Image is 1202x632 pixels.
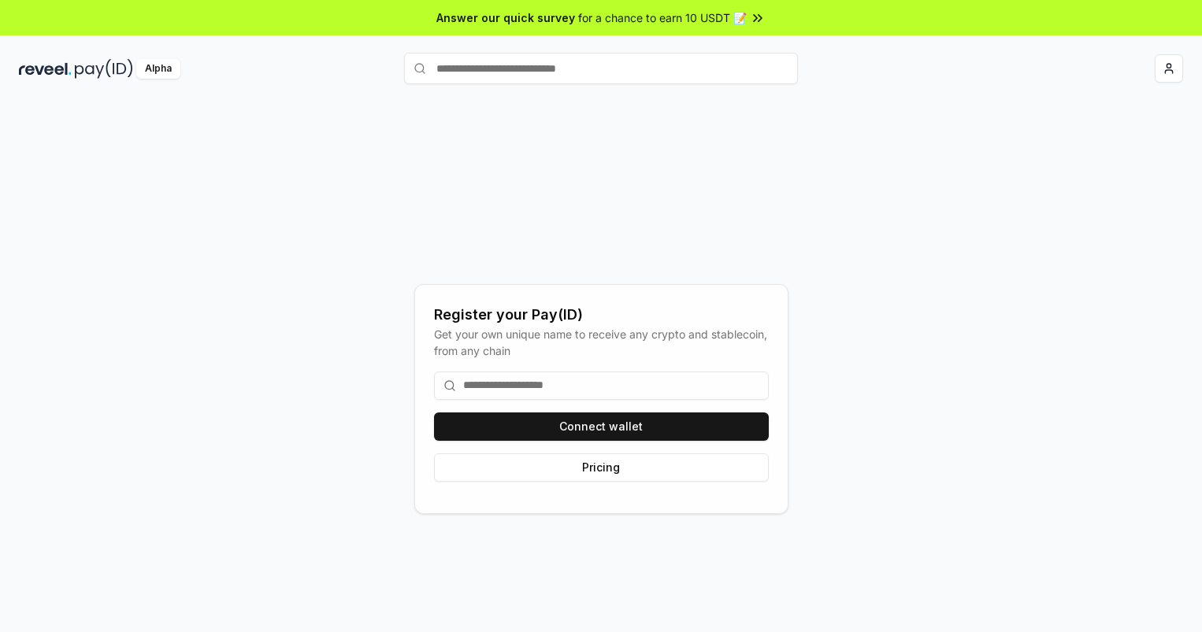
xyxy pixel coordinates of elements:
div: Get your own unique name to receive any crypto and stablecoin, from any chain [434,326,769,359]
div: Register your Pay(ID) [434,304,769,326]
span: Answer our quick survey [436,9,575,26]
button: Connect wallet [434,412,769,441]
img: pay_id [75,59,133,79]
span: for a chance to earn 10 USDT 📝 [578,9,747,26]
div: Alpha [136,59,180,79]
img: reveel_dark [19,59,72,79]
button: Pricing [434,453,769,482]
